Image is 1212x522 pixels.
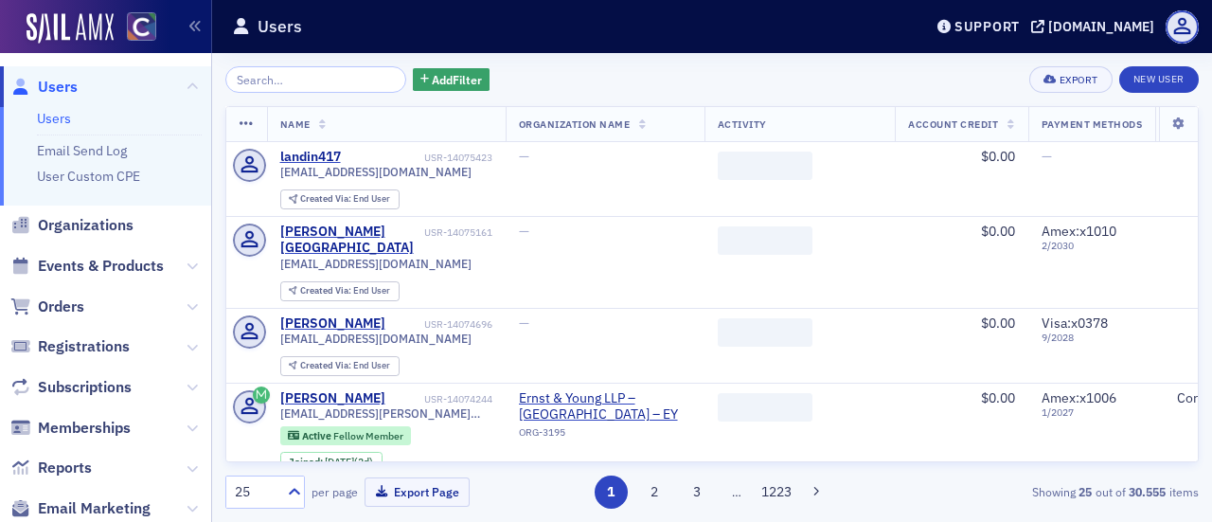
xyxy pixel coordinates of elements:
span: — [519,223,529,240]
div: End User [300,286,390,297]
span: [EMAIL_ADDRESS][PERSON_NAME][DOMAIN_NAME] [280,406,492,421]
label: per page [312,483,358,500]
span: Users [38,77,78,98]
button: Export [1029,66,1112,93]
span: ‌ [718,393,812,422]
span: Profile [1166,10,1199,44]
span: Account Credit [908,117,998,131]
span: Add Filter [432,71,482,88]
span: 1 / 2027 [1042,406,1143,419]
div: Created Via: End User [280,189,400,209]
button: 3 [681,476,714,509]
div: End User [300,361,390,371]
span: Visa : x0378 [1042,315,1108,332]
h1: Users [258,15,302,38]
span: [DATE] [325,455,354,468]
div: Joined: 2025-10-11 00:00:00 [280,452,383,473]
a: Memberships [10,418,131,439]
div: 25 [235,482,276,502]
span: Reports [38,458,92,478]
span: ‌ [718,226,812,255]
span: Memberships [38,418,131,439]
a: New User [1119,66,1199,93]
a: Users [37,110,71,127]
a: Email Marketing [10,498,151,519]
span: Payment Methods [1042,117,1143,131]
div: (2d) [325,456,373,468]
a: Organizations [10,215,134,236]
span: 2 / 2030 [1042,240,1143,252]
span: — [519,148,529,165]
div: Active: Active: Fellow Member [280,426,412,445]
span: $0.00 [981,223,1015,240]
span: — [519,315,529,332]
span: Amex : x1006 [1042,389,1116,406]
div: Created Via: End User [280,356,400,376]
a: Events & Products [10,256,164,277]
strong: 30.555 [1126,483,1169,500]
div: USR-14075161 [424,226,492,239]
img: SailAMX [127,12,156,42]
span: $0.00 [981,148,1015,165]
button: [DOMAIN_NAME] [1031,20,1161,33]
a: [PERSON_NAME][GEOGRAPHIC_DATA] [280,224,421,257]
a: Email Send Log [37,142,127,159]
span: $0.00 [981,389,1015,406]
a: View Homepage [114,12,156,45]
span: Active [302,429,333,442]
div: ORG-3195 [519,426,691,445]
span: Organizations [38,215,134,236]
div: [DOMAIN_NAME] [1048,18,1154,35]
a: Registrations [10,336,130,357]
a: Orders [10,297,84,317]
button: 2 [637,476,670,509]
span: Subscriptions [38,377,132,398]
span: Email Marketing [38,498,151,519]
span: [EMAIL_ADDRESS][DOMAIN_NAME] [280,332,472,346]
div: Export [1060,75,1098,85]
a: Reports [10,458,92,478]
div: Created Via: End User [280,281,400,301]
span: Events & Products [38,256,164,277]
input: Search… [225,66,406,93]
a: [PERSON_NAME] [280,390,385,407]
div: USR-14074244 [388,393,492,405]
a: Active Fellow Member [288,429,402,441]
span: Organization Name [519,117,631,131]
a: User Custom CPE [37,168,140,185]
button: 1 [595,476,628,509]
a: Users [10,77,78,98]
span: Registrations [38,336,130,357]
div: USR-14074696 [388,318,492,331]
span: Created Via : [300,359,353,371]
a: Subscriptions [10,377,132,398]
div: Support [954,18,1020,35]
span: Orders [38,297,84,317]
span: ‌ [718,152,812,180]
span: — [1042,148,1052,165]
span: ‌ [718,318,812,347]
span: [EMAIL_ADDRESS][DOMAIN_NAME] [280,257,472,271]
strong: 25 [1076,483,1096,500]
a: Ernst & Young LLP – [GEOGRAPHIC_DATA] – EY [519,390,691,423]
span: Activity [718,117,767,131]
span: Name [280,117,311,131]
div: Showing out of items [887,483,1199,500]
a: [PERSON_NAME] [280,315,385,333]
div: End User [300,194,390,205]
button: AddFilter [413,68,490,92]
span: Amex : x1010 [1042,223,1116,240]
span: 9 / 2028 [1042,332,1143,344]
span: $0.00 [981,315,1015,332]
button: Export Page [365,477,470,507]
a: landin417 [280,149,341,166]
span: … [723,483,750,500]
span: Created Via : [300,192,353,205]
img: SailAMX [27,13,114,44]
div: USR-14075423 [344,152,492,164]
button: 1223 [760,476,793,509]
